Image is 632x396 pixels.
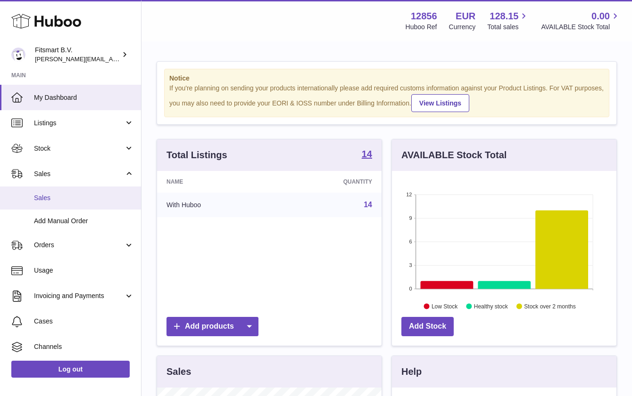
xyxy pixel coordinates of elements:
[34,291,124,300] span: Invoicing and Payments
[275,171,382,193] th: Quantity
[34,241,124,250] span: Orders
[34,266,134,275] span: Usage
[34,119,124,128] span: Listings
[34,93,134,102] span: My Dashboard
[34,217,134,226] span: Add Manual Order
[362,149,372,159] strong: 14
[157,171,275,193] th: Name
[524,303,575,309] text: Stock over 2 months
[34,317,134,326] span: Cases
[34,342,134,351] span: Channels
[409,239,412,244] text: 6
[401,317,454,336] a: Add Stock
[34,144,124,153] span: Stock
[166,149,227,162] h3: Total Listings
[474,303,508,309] text: Healthy stock
[11,48,25,62] img: jonathan@leaderoo.com
[406,192,412,197] text: 12
[449,23,476,32] div: Currency
[409,262,412,268] text: 3
[541,10,621,32] a: 0.00 AVAILABLE Stock Total
[169,74,604,83] strong: Notice
[409,215,412,221] text: 9
[35,46,120,64] div: Fitsmart B.V.
[487,10,529,32] a: 128.15 Total sales
[591,10,610,23] span: 0.00
[169,84,604,112] div: If you're planning on sending your products internationally please add required customs informati...
[34,194,134,202] span: Sales
[364,201,372,209] a: 14
[409,286,412,291] text: 0
[35,55,189,63] span: [PERSON_NAME][EMAIL_ADDRESS][DOMAIN_NAME]
[541,23,621,32] span: AVAILABLE Stock Total
[157,193,275,217] td: With Huboo
[401,365,422,378] h3: Help
[34,170,124,178] span: Sales
[490,10,518,23] span: 128.15
[411,10,437,23] strong: 12856
[11,361,130,378] a: Log out
[456,10,475,23] strong: EUR
[362,149,372,161] a: 14
[166,317,258,336] a: Add products
[401,149,507,162] h3: AVAILABLE Stock Total
[487,23,529,32] span: Total sales
[411,94,469,112] a: View Listings
[432,303,458,309] text: Low Stock
[166,365,191,378] h3: Sales
[406,23,437,32] div: Huboo Ref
